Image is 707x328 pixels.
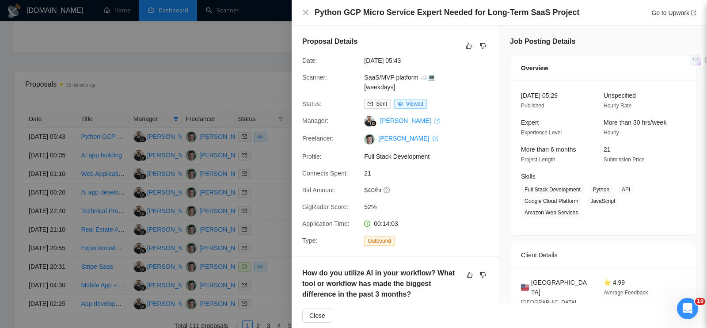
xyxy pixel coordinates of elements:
[302,57,317,64] span: Date:
[604,290,648,296] span: Average Feedback
[521,185,584,195] span: Full Stack Development
[521,282,529,292] img: 🇺🇸
[433,136,438,141] span: export
[302,135,334,142] span: Freelancer:
[302,187,336,194] span: Bid Amount:
[480,42,486,50] span: dislike
[374,220,398,227] span: 00:14:03
[618,185,634,195] span: API
[364,202,497,212] span: 52%
[406,101,423,107] span: Viewed
[364,221,370,227] span: clock-circle
[531,278,589,297] span: [GEOGRAPHIC_DATA]
[521,146,576,153] span: More than 6 months
[302,100,322,107] span: Status:
[302,36,357,47] h5: Proposal Details
[521,63,548,73] span: Overview
[677,298,698,319] iframe: Intercom live chat
[302,153,322,160] span: Profile:
[364,168,497,178] span: 21
[521,156,555,163] span: Project Length
[464,41,474,51] button: like
[364,236,395,246] span: Outbound
[398,101,403,107] span: eye
[302,9,309,16] span: close
[315,7,580,18] h4: Python GCP Micro Service Expert Needed for Long-Term SaaS Project
[521,130,562,136] span: Experience Level
[587,196,619,206] span: JavaScript
[521,243,685,267] div: Client Details
[521,103,544,109] span: Published
[604,279,625,286] span: ⭐ 4.99
[521,92,558,99] span: [DATE] 05:29
[364,185,497,195] span: $40/hr
[364,56,497,65] span: [DATE] 05:43
[467,271,473,278] span: like
[370,120,376,126] img: gigradar-bm.png
[478,41,488,51] button: dislike
[604,92,636,99] span: Unspecified
[510,36,575,47] h5: Job Posting Details
[309,311,325,320] span: Close
[368,101,373,107] span: mail
[480,271,486,278] span: dislike
[302,203,348,210] span: GigRadar Score:
[376,101,387,107] span: Sent
[302,268,460,300] h5: How do you utilize AI in your workflow? What tool or workflow has made the biggest difference in ...
[521,299,576,316] span: [GEOGRAPHIC_DATA] 09:35 PM
[302,74,327,81] span: Scanner:
[364,134,375,145] img: c1Tebym3BND9d52IcgAhOjDIggZNrr93DrArCnDDhQCo9DNa2fMdUdlKkX3cX7l7jn
[302,9,309,16] button: Close
[302,237,317,244] span: Type:
[364,74,435,91] a: SaaS/MVP platform ☁️💻[weekdays]
[364,152,497,161] span: Full Stack Development
[384,187,391,194] span: question-circle
[478,270,488,280] button: dislike
[302,309,332,323] button: Close
[604,119,666,126] span: More than 30 hrs/week
[604,130,619,136] span: Hourly
[378,135,438,142] a: [PERSON_NAME] export
[302,220,350,227] span: Application Time:
[521,173,536,180] span: Skills
[434,118,440,124] span: export
[604,146,611,153] span: 21
[695,298,705,305] span: 10
[380,117,440,124] a: [PERSON_NAME] export
[691,10,696,15] span: export
[466,42,472,50] span: like
[521,196,582,206] span: Google Cloud Platform
[604,156,645,163] span: Submission Price
[521,119,539,126] span: Expert
[521,208,582,217] span: Amazon Web Services
[651,9,696,16] a: Go to Upworkexport
[302,117,328,124] span: Manager:
[604,103,631,109] span: Hourly Rate
[302,170,348,177] span: Connects Spent:
[464,270,475,280] button: like
[589,185,613,195] span: Python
